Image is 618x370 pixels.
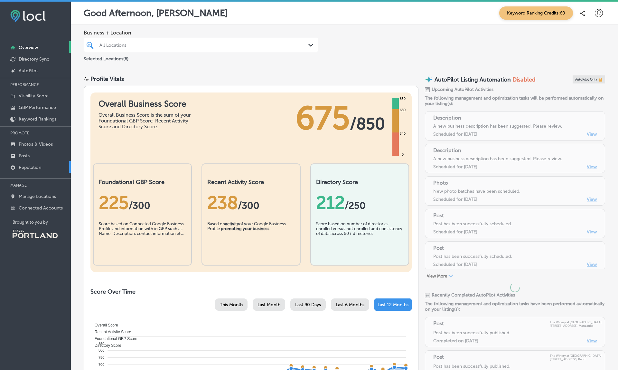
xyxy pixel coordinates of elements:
[435,76,511,83] p: AutoPilot Listing Automation
[398,108,407,113] div: 680
[84,54,128,62] p: Selected Locations ( 6 )
[98,112,195,130] div: Overall Business Score is the sum of your Foundational GBP Score, Recent Activity Score and Direc...
[19,68,38,73] p: AutoPilot
[19,105,56,110] p: GBP Performance
[90,336,137,341] span: Foundational GBP Score
[398,96,407,102] div: 850
[10,10,46,22] img: fda3e92497d09a02dc62c9cd864e3231.png
[295,302,321,307] span: Last 90 Days
[225,221,239,226] b: activity
[425,75,433,83] img: autopilot-icon
[19,141,53,147] p: Photos & Videos
[19,153,30,159] p: Posts
[98,363,104,366] tspan: 700
[84,8,228,18] p: Good Afternoon, [PERSON_NAME]
[19,205,63,211] p: Connected Accounts
[257,302,280,307] span: Last Month
[90,75,124,83] div: Profile Vitals
[400,152,405,157] div: 0
[499,6,573,20] span: Keyword Ranking Credits: 60
[99,192,186,213] div: 225
[98,342,104,346] tspan: 850
[98,355,104,359] tspan: 750
[19,56,49,62] p: Directory Sync
[336,302,364,307] span: Last 6 Months
[207,192,295,213] div: 238
[295,99,350,138] span: 675
[207,221,295,254] div: Based on of your Google Business Profile .
[316,192,403,213] div: 212
[90,330,131,334] span: Recent Activity Score
[19,93,49,99] p: Visibility Score
[90,323,118,327] span: Overall Score
[345,200,366,211] span: /250
[207,179,295,186] h2: Recent Activity Score
[512,76,536,83] span: Disabled
[90,288,412,295] h2: Score Over Time
[378,302,408,307] span: Last 12 Months
[316,179,403,186] h2: Directory Score
[98,99,195,109] h1: Overall Business Score
[84,30,318,36] span: Business + Location
[19,116,56,122] p: Keyword Rankings
[90,343,121,348] span: Directory Score
[238,200,259,211] span: /300
[99,179,186,186] h2: Foundational GBP Score
[19,45,38,50] p: Overview
[13,220,71,225] p: Brought to you by
[221,226,269,231] b: promoting your business
[99,221,186,254] div: Score based on Connected Google Business Profile and information with in GBP such as Name, Descri...
[129,200,150,211] span: / 300
[98,348,104,352] tspan: 800
[19,194,56,199] p: Manage Locations
[316,221,403,254] div: Score based on number of directories enrolled versus not enrolled and consistency of data across ...
[220,302,243,307] span: This Month
[398,131,407,136] div: 340
[350,114,385,133] span: / 850
[13,230,58,238] img: Travel Portland
[99,42,309,48] div: All Locations
[19,165,41,170] p: Reputation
